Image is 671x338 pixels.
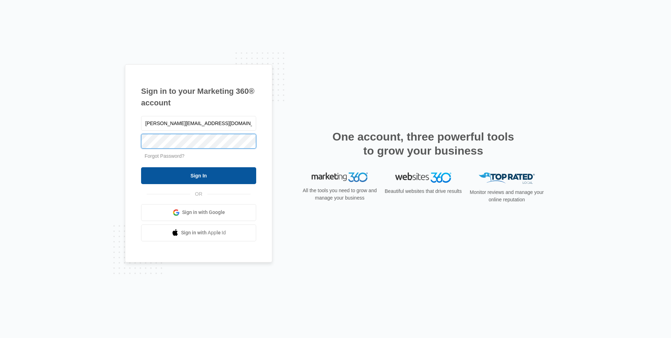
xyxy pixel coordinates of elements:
p: All the tools you need to grow and manage your business [300,187,379,202]
img: Top Rated Local [479,173,535,184]
h2: One account, three powerful tools to grow your business [330,130,516,158]
span: OR [190,190,207,198]
p: Monitor reviews and manage your online reputation [467,189,546,203]
a: Sign in with Google [141,204,256,221]
input: Sign In [141,167,256,184]
input: Email [141,116,256,131]
span: Sign in with Google [182,209,225,216]
p: Beautiful websites that drive results [384,188,463,195]
img: Marketing 360 [312,173,368,182]
a: Sign in with Apple Id [141,225,256,241]
a: Forgot Password? [145,153,185,159]
span: Sign in with Apple Id [181,229,226,236]
img: Websites 360 [395,173,451,183]
h1: Sign in to your Marketing 360® account [141,85,256,109]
